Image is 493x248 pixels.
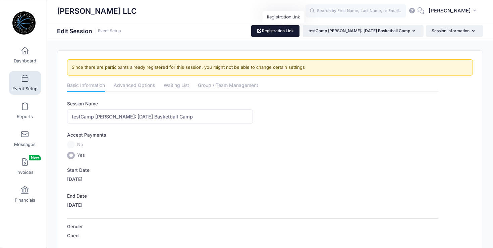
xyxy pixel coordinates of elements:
input: Session Name [67,109,253,124]
label: Start Date [67,167,253,173]
span: New [29,155,41,160]
label: [DATE] [67,202,83,208]
div: Registration Link [263,11,304,23]
button: Session Information [426,25,483,37]
a: Advanced Options [114,80,155,92]
input: Search by First Name, Last Name, or Email... [306,4,406,18]
a: Camp Oliver LLC [0,7,47,39]
a: Registration Link [251,25,300,37]
span: Financials [15,197,35,203]
span: No [77,141,83,148]
a: Reports [9,99,41,122]
label: Gender [67,223,253,230]
label: [DATE] [67,176,83,183]
span: Dashboard [14,58,36,64]
a: Dashboard [9,43,41,67]
a: Event Setup [9,71,41,95]
a: InvoicesNew [9,155,41,178]
button: [PERSON_NAME] [424,3,483,19]
a: Basic Information [67,80,105,92]
button: testCamp [PERSON_NAME]: [DATE] Basketball Camp [303,25,424,37]
label: Coed [67,232,78,239]
span: Invoices [16,169,34,175]
img: Camp Oliver LLC [11,10,37,36]
div: Since there are participants already registered for this session, you might not be able to change... [67,59,473,76]
h1: [PERSON_NAME] LLC [57,3,137,19]
label: Session Name [67,100,253,107]
label: Accept Payments [67,132,106,138]
span: testCamp [PERSON_NAME]: [DATE] Basketball Camp [309,28,410,33]
a: Messages [9,127,41,150]
span: Yes [77,152,85,159]
input: Yes [67,152,75,159]
span: Event Setup [12,86,38,92]
a: Group / Team Management [198,80,258,92]
span: Reports [17,114,33,119]
a: Waiting List [164,80,189,92]
h1: Edit Session [57,28,121,35]
a: Event Setup [98,29,121,34]
a: Financials [9,183,41,206]
span: Messages [14,142,36,147]
label: End Date [67,193,253,199]
span: [PERSON_NAME] [429,7,471,14]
